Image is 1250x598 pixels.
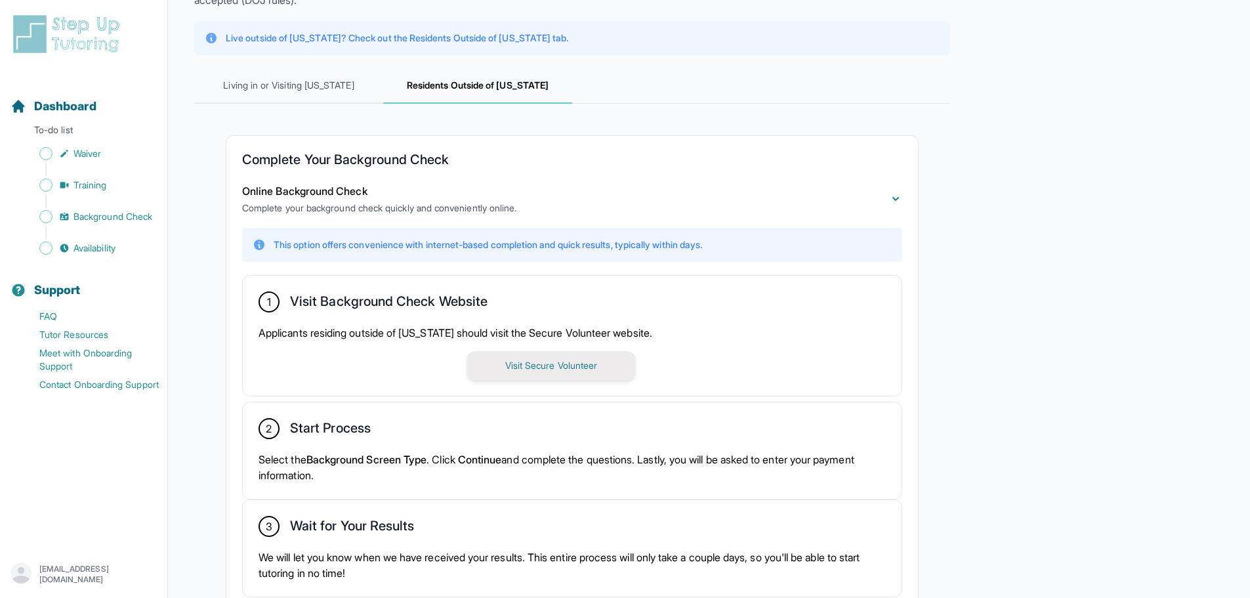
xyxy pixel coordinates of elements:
p: Select the . Click and complete the questions. Lastly, you will be asked to enter your payment in... [259,452,886,483]
span: 1 [267,294,271,310]
p: Complete your background check quickly and conveniently online. [242,202,516,215]
a: Dashboard [10,97,96,116]
button: Dashboard [5,76,162,121]
h2: Wait for Your Results [290,518,414,539]
span: Background Screen Type [306,453,427,466]
a: FAQ [10,307,167,326]
p: Live outside of [US_STATE]? Check out the Residents Outside of [US_STATE] tab. [226,32,568,45]
a: Waiver [10,144,167,163]
a: Tutor Resources [10,326,167,344]
span: Training [73,179,107,192]
p: To-do list [5,123,162,142]
p: We will let you know when we have received your results. This entire process will only take a cou... [259,549,886,581]
span: Background Check [73,210,152,223]
img: logo [10,13,127,55]
h2: Start Process [290,420,371,441]
button: Support [5,260,162,305]
p: [EMAIL_ADDRESS][DOMAIN_NAME] [39,564,157,585]
span: Online Background Check [242,184,367,198]
p: Applicants residing outside of [US_STATE] should visit the Secure Volunteer website. [259,325,886,341]
h2: Complete Your Background Check [242,152,902,173]
a: Meet with Onboarding Support [10,344,167,375]
button: [EMAIL_ADDRESS][DOMAIN_NAME] [10,563,157,586]
a: Background Check [10,207,167,226]
button: Visit Secure Volunteer [467,351,635,380]
span: Dashboard [34,97,96,116]
span: Residents Outside of [US_STATE] [383,68,572,104]
span: Waiver [73,147,101,160]
h2: Visit Background Check Website [290,293,488,314]
span: 2 [266,421,272,437]
span: 3 [266,519,272,534]
a: Availability [10,239,167,257]
a: Contact Onboarding Support [10,375,167,394]
span: Living in or Visiting [US_STATE] [194,68,383,104]
a: Visit Secure Volunteer [467,358,635,372]
p: This option offers convenience with internet-based completion and quick results, typically within... [274,238,702,251]
span: Availability [73,242,115,255]
span: Support [34,281,81,299]
span: Continue [458,453,502,466]
nav: Tabs [194,68,950,104]
button: Online Background CheckComplete your background check quickly and conveniently online. [242,183,902,215]
a: Training [10,176,167,194]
